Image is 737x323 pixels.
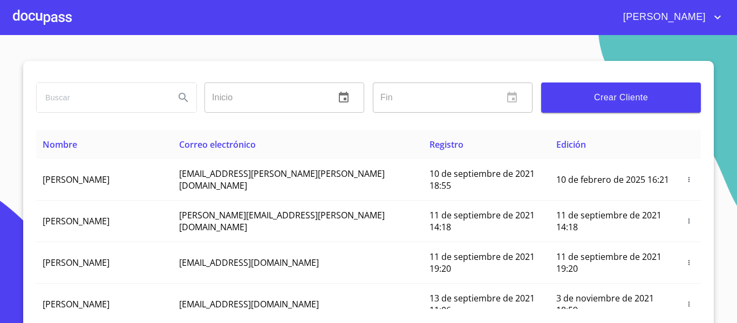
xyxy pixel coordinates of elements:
[429,292,535,316] span: 13 de septiembre de 2021 11:06
[541,83,701,113] button: Crear Cliente
[615,9,711,26] span: [PERSON_NAME]
[429,251,535,274] span: 11 de septiembre de 2021 19:20
[556,251,661,274] span: 11 de septiembre de 2021 19:20
[556,139,586,150] span: Edición
[556,292,654,316] span: 3 de noviembre de 2021 18:59
[43,257,110,269] span: [PERSON_NAME]
[556,174,669,185] span: 10 de febrero de 2025 16:21
[37,83,166,112] input: search
[429,139,463,150] span: Registro
[179,139,256,150] span: Correo electrónico
[550,90,692,105] span: Crear Cliente
[179,168,385,191] span: [EMAIL_ADDRESS][PERSON_NAME][PERSON_NAME][DOMAIN_NAME]
[170,85,196,111] button: Search
[429,209,535,233] span: 11 de septiembre de 2021 14:18
[43,298,110,310] span: [PERSON_NAME]
[179,257,319,269] span: [EMAIL_ADDRESS][DOMAIN_NAME]
[179,298,319,310] span: [EMAIL_ADDRESS][DOMAIN_NAME]
[556,209,661,233] span: 11 de septiembre de 2021 14:18
[615,9,724,26] button: account of current user
[429,168,535,191] span: 10 de septiembre de 2021 18:55
[43,139,77,150] span: Nombre
[43,174,110,185] span: [PERSON_NAME]
[179,209,385,233] span: [PERSON_NAME][EMAIL_ADDRESS][PERSON_NAME][DOMAIN_NAME]
[43,215,110,227] span: [PERSON_NAME]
